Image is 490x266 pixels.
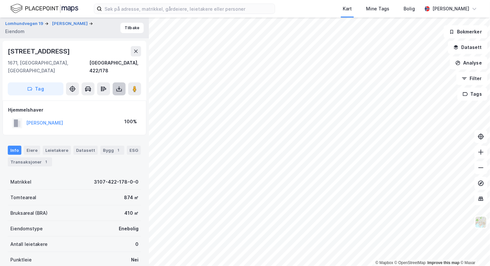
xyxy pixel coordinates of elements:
div: Nei [131,256,139,264]
div: Datasett [73,146,98,155]
div: Kart [343,5,352,13]
div: ESG [127,146,141,155]
div: 0 [135,240,139,248]
iframe: Chat Widget [458,235,490,266]
div: Eiendom [5,28,25,35]
div: Bruksareal (BRA) [10,209,48,217]
div: 1671, [GEOGRAPHIC_DATA], [GEOGRAPHIC_DATA] [8,59,89,75]
div: 1 [115,147,122,153]
a: OpenStreetMap [395,260,426,265]
div: Eiere [24,146,40,155]
div: Bolig [404,5,415,13]
div: Tomteareal [10,194,36,201]
button: Datasett [448,41,487,54]
div: [GEOGRAPHIC_DATA], 422/178 [89,59,141,75]
a: Mapbox [375,260,393,265]
div: Matrikkel [10,178,31,186]
div: Hjemmelshaver [8,106,141,114]
a: Improve this map [428,260,460,265]
div: Info [8,146,21,155]
div: 1 [43,159,50,165]
img: logo.f888ab2527a4732fd821a326f86c7f29.svg [10,3,78,14]
div: [STREET_ADDRESS] [8,46,71,56]
button: Tags [457,88,487,101]
div: Transaksjoner [8,157,52,166]
div: Antall leietakere [10,240,48,248]
div: 410 ㎡ [124,209,139,217]
div: 874 ㎡ [124,194,139,201]
img: Z [475,216,487,228]
button: Bokmerker [444,25,487,38]
div: Enebolig [119,225,139,233]
button: Tag [8,82,63,95]
div: Bygg [100,146,124,155]
div: [PERSON_NAME] [432,5,469,13]
div: 100% [124,118,137,126]
div: 3107-422-178-0-0 [94,178,139,186]
div: Mine Tags [366,5,389,13]
input: Søk på adresse, matrikkel, gårdeiere, leietakere eller personer [102,4,275,14]
div: Leietakere [43,146,71,155]
button: Analyse [450,56,487,69]
button: Tilbake [120,23,144,33]
div: Eiendomstype [10,225,43,233]
button: [PERSON_NAME] [52,20,89,27]
button: Filter [456,72,487,85]
button: Lomhundvegen 19 [5,20,45,27]
div: Kontrollprogram for chat [458,235,490,266]
div: Punktleie [10,256,32,264]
